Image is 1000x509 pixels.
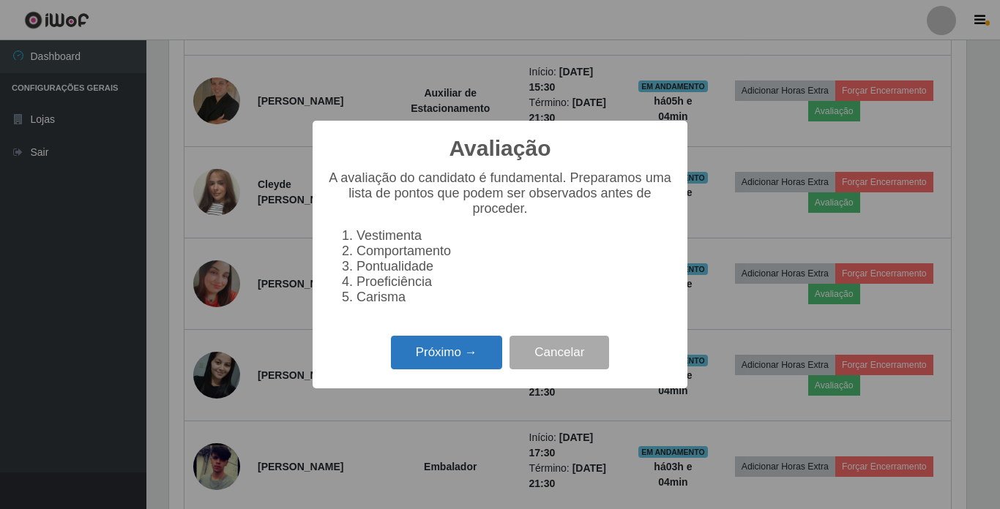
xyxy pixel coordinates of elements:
li: Comportamento [357,244,673,259]
h2: Avaliação [449,135,551,162]
li: Vestimenta [357,228,673,244]
li: Proeficiência [357,274,673,290]
li: Carisma [357,290,673,305]
button: Próximo → [391,336,502,370]
button: Cancelar [510,336,609,370]
li: Pontualidade [357,259,673,274]
p: A avaliação do candidato é fundamental. Preparamos uma lista de pontos que podem ser observados a... [327,170,673,216]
